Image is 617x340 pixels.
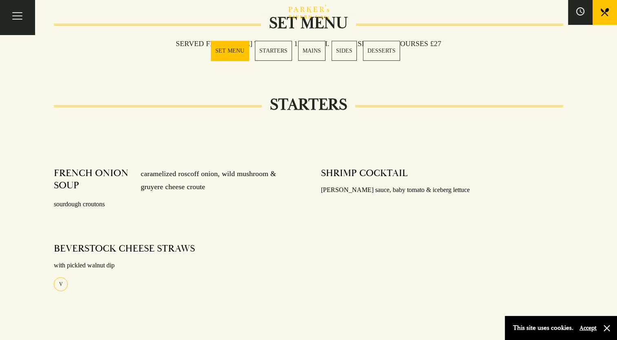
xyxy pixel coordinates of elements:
[54,260,296,272] p: with pickled walnut dip
[54,243,195,255] h4: BEVERSTOCK CHEESE STRAWS
[54,167,133,194] h4: FRENCH ONION SOUP
[54,277,68,291] div: V
[513,322,573,334] p: This site uses cookies.
[211,41,249,61] a: 1 / 5
[255,41,292,61] a: 2 / 5
[262,95,355,115] h2: STARTERS
[579,324,597,332] button: Accept
[298,41,325,61] a: 3 / 5
[321,184,563,196] p: [PERSON_NAME] sauce, baby tomato & iceberg lettuce
[133,167,296,194] p: caramelized roscoff onion, wild mushroom & gruyere cheese croute
[603,324,611,332] button: Close and accept
[321,167,408,179] h4: SHRIMP COCKTAIL
[332,41,357,61] a: 4 / 5
[54,199,296,210] p: sourdough croutons
[261,13,356,33] h2: Set Menu
[363,41,400,61] a: 5 / 5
